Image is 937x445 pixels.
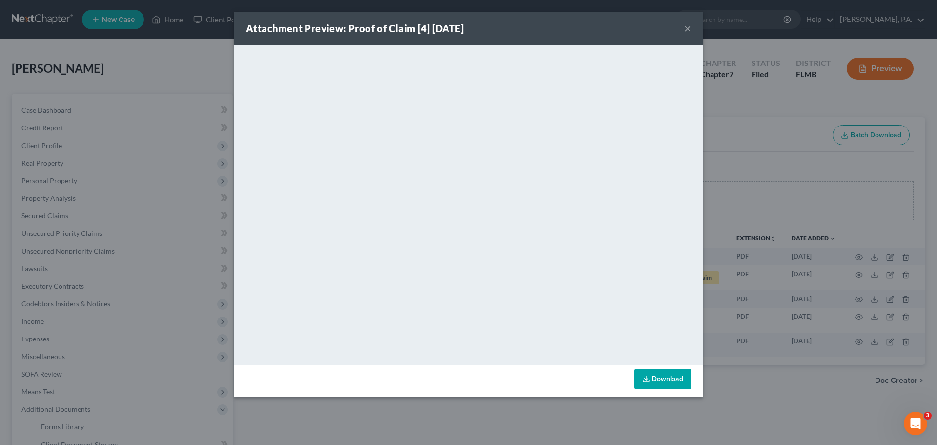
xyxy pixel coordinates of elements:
[246,22,464,34] strong: Attachment Preview: Proof of Claim [4] [DATE]
[234,45,703,362] iframe: <object ng-attr-data='[URL][DOMAIN_NAME]' type='application/pdf' width='100%' height='650px'></ob...
[634,369,691,389] a: Download
[904,412,927,435] iframe: Intercom live chat
[684,22,691,34] button: ×
[924,412,932,420] span: 3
